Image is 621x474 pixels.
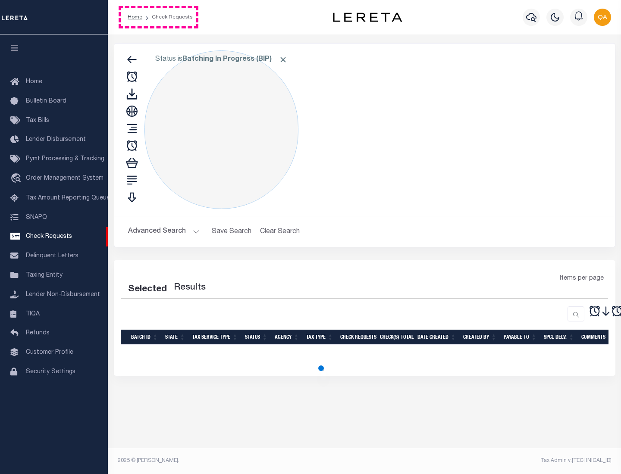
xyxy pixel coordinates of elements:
[26,349,73,355] span: Customer Profile
[371,457,612,465] div: Tax Admin v.[TECHNICAL_ID]
[578,330,617,345] th: Comments
[144,50,298,209] div: Click to Edit
[26,195,110,201] span: Tax Amount Reporting Queue
[414,330,460,345] th: Date Created
[26,137,86,143] span: Lender Disbursement
[26,118,49,124] span: Tax Bills
[174,281,206,295] label: Results
[189,330,241,345] th: Tax Service Type
[142,13,193,21] li: Check Requests
[26,234,72,240] span: Check Requests
[26,214,47,220] span: SNAPQ
[540,330,578,345] th: Spcl Delv.
[500,330,540,345] th: Payable To
[560,274,604,284] span: Items per page
[26,253,78,259] span: Delinquent Letters
[337,330,376,345] th: Check Requests
[128,15,142,20] a: Home
[333,12,402,22] img: logo-dark.svg
[128,283,167,296] div: Selected
[128,330,162,345] th: Batch Id
[111,457,365,465] div: 2025 © [PERSON_NAME].
[26,292,100,298] span: Lender Non-Disbursement
[26,156,104,162] span: Pymt Processing & Tracking
[279,55,288,64] span: Click to Remove
[26,272,63,278] span: Taxing Entity
[257,223,304,240] button: Clear Search
[207,223,257,240] button: Save Search
[26,98,66,104] span: Bulletin Board
[26,79,42,85] span: Home
[182,56,288,63] b: Batching In Progress (BIP)
[594,9,611,26] img: svg+xml;base64,PHN2ZyB4bWxucz0iaHR0cDovL3d3dy53My5vcmcvMjAwMC9zdmciIHBvaW50ZXItZXZlbnRzPSJub25lIi...
[128,223,200,240] button: Advanced Search
[376,330,414,345] th: Check(s) Total
[10,173,24,184] i: travel_explore
[303,330,337,345] th: Tax Type
[26,311,40,317] span: TIQA
[241,330,271,345] th: Status
[26,369,75,375] span: Security Settings
[26,330,50,336] span: Refunds
[162,330,189,345] th: State
[271,330,303,345] th: Agency
[26,175,103,181] span: Order Management System
[460,330,500,345] th: Created By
